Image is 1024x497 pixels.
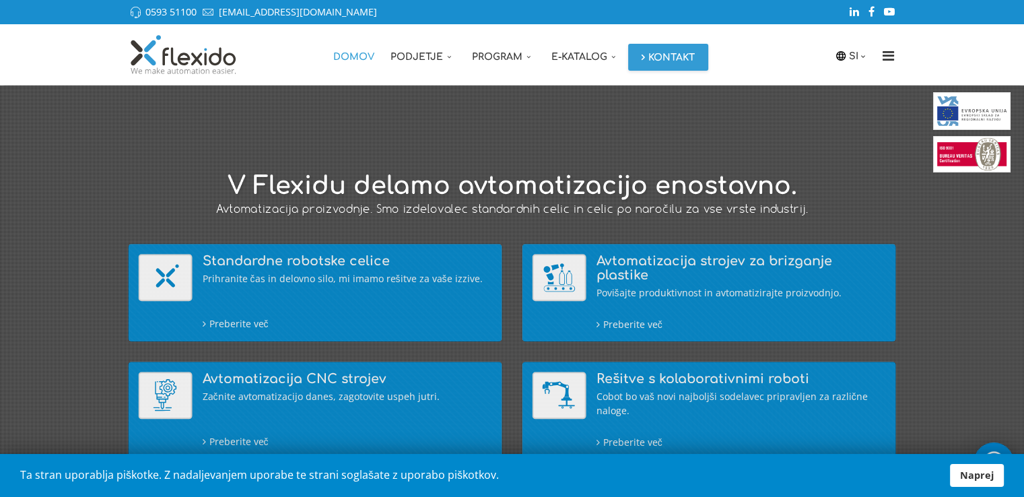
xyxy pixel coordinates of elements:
[596,254,886,282] h4: Avtomatizacija strojev za brizganje plastike
[203,254,492,268] h4: Standardne robotske celice
[145,5,197,18] a: 0593 51100
[139,254,492,331] a: Standardne robotske celice Standardne robotske celice Prihranite čas in delovno silo, mi imamo re...
[139,254,193,301] img: Standardne robotske celice
[464,24,543,85] a: Program
[878,24,899,85] a: Menu
[219,5,377,18] a: [EMAIL_ADDRESS][DOMAIN_NAME]
[382,24,464,85] a: Podjetje
[878,49,899,63] i: Menu
[596,372,886,386] h4: Rešitve s kolaborativnimi roboti
[933,136,1011,172] img: Bureau Veritas Certification
[835,50,847,62] img: icon-laguage.svg
[533,254,886,331] a: Avtomatizacija strojev za brizganje plastike Avtomatizacija strojev za brizganje plastike Povišaj...
[533,372,886,449] a: Rešitve s kolaborativnimi roboti Rešitve s kolaborativnimi roboti Cobot bo vaš novi najboljši sod...
[533,254,586,301] img: Avtomatizacija strojev za brizganje plastike
[325,24,382,85] a: Domov
[950,464,1004,487] a: Naprej
[933,92,1011,130] img: EU skladi
[203,316,492,331] div: Preberite več
[543,24,628,85] a: E-katalog
[139,372,492,449] a: Avtomatizacija CNC strojev Avtomatizacija CNC strojev Začnite avtomatizacijo danes, zagotovite us...
[203,389,492,403] div: Začnite avtomatizacijo danes, zagotovite uspeh jutri.
[849,48,869,63] a: SI
[129,34,239,75] img: Flexido, d.o.o.
[596,434,886,449] div: Preberite več
[596,286,886,300] div: Povišajte produktivnost in avtomatizirajte proizvodnjo.
[203,271,492,286] div: Prihranite čas in delovno silo, mi imamo rešitve za vaše izzive.
[203,372,492,386] h4: Avtomatizacija CNC strojev
[533,372,586,419] img: Rešitve s kolaborativnimi roboti
[203,434,492,449] div: Preberite več
[139,372,193,419] img: Avtomatizacija CNC strojev
[980,449,1007,475] img: whatsapp_icon_white.svg
[628,44,708,71] a: Kontakt
[596,317,886,331] div: Preberite več
[596,389,886,418] div: Cobot bo vaš novi najboljši sodelavec pripravljen za različne naloge.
